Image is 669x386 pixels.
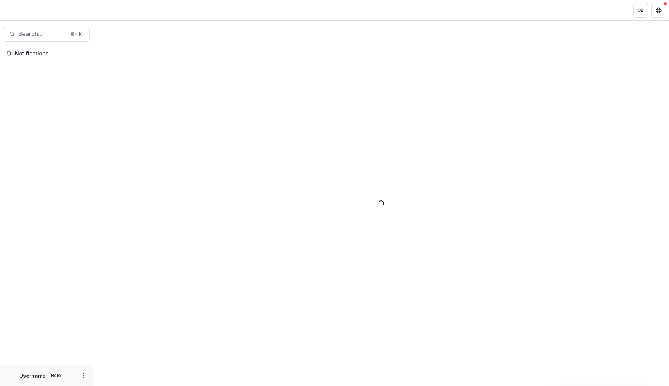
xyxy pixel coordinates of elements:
button: Partners [633,3,648,18]
span: Notifications [15,51,87,57]
p: Username [19,372,46,380]
span: Search... [18,30,65,38]
button: More [79,371,88,380]
button: Notifications [3,48,90,59]
button: Get Help [651,3,666,18]
button: Search... [3,27,90,42]
div: ⌘ + K [68,30,83,38]
p: Role [49,372,63,379]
